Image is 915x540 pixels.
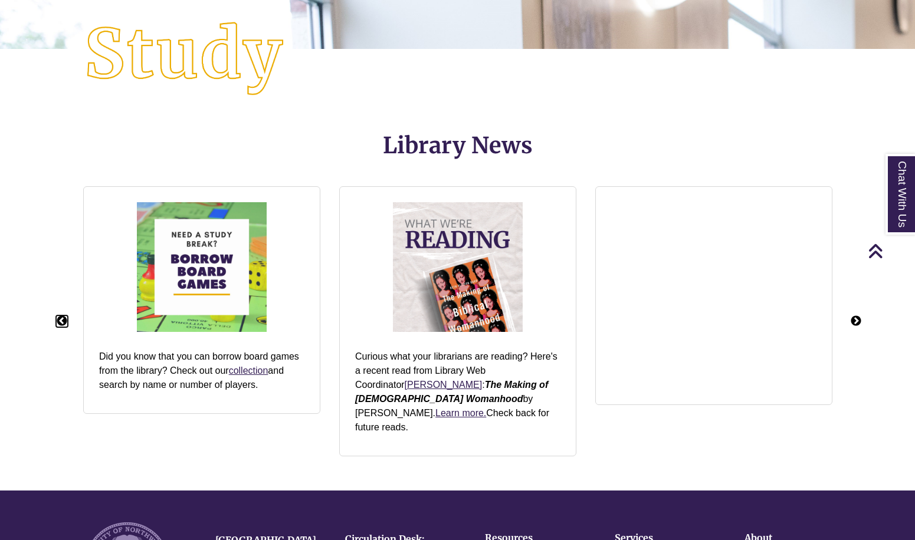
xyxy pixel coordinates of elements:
img: Catalog entry [387,196,529,338]
img: Study [46,5,320,111]
a: Learn more. [435,408,486,418]
button: Next [850,315,862,327]
img: Board Games Catalog [131,196,273,338]
button: Previous [56,315,68,327]
span: Library News [383,131,533,159]
p: Did you know that you can borrow board games from the library? Check out our and search by name o... [99,350,304,392]
a: collection [229,366,268,376]
a: Back to Top [868,243,912,259]
a: [PERSON_NAME] [405,380,483,390]
p: Curious what your librarians are reading? Here's a recent read from Library Web Coordinator : by ... [355,350,560,434]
